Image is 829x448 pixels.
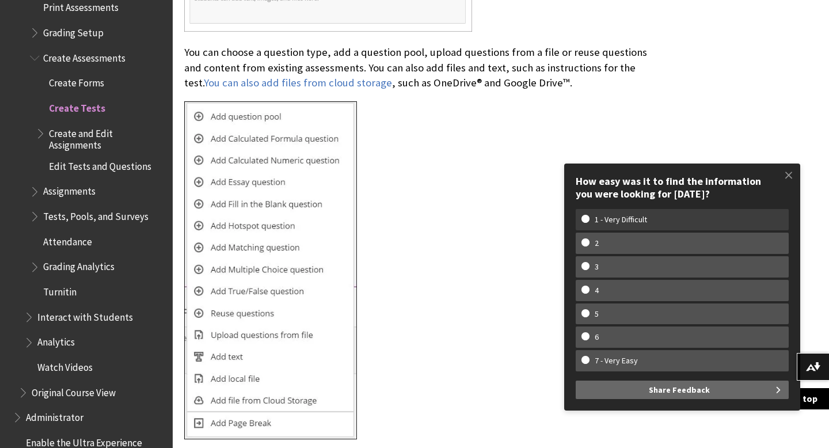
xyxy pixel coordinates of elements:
span: Turnitin [43,282,77,298]
span: Create Forms [49,73,104,89]
span: Share Feedback [649,381,710,399]
span: Attendance [43,232,92,248]
span: Original Course View [32,383,116,398]
span: Tests, Pools, and Surveys [43,207,149,222]
span: Grading Analytics [43,257,115,273]
span: Create Tests [49,98,105,114]
w-span: 7 - Very Easy [581,356,651,366]
span: Edit Tests and Questions [49,157,151,172]
button: Share Feedback [576,381,789,399]
a: You can also add files from cloud storage [204,76,392,90]
span: Watch Videos [37,358,93,373]
div: How easy was it to find the information you were looking for [DATE]? [576,175,789,200]
w-span: 4 [581,286,612,295]
w-span: 2 [581,238,612,248]
w-span: 6 [581,332,612,342]
w-span: 1 - Very Difficult [581,215,660,225]
span: Administrator [26,408,83,423]
span: Analytics [37,333,75,348]
span: Create and Edit Assignments [49,124,165,151]
p: You can choose a question type, add a question pool, upload questions from a file or reuse questi... [184,45,647,90]
span: Create Assessments [43,48,126,64]
span: Assignments [43,182,96,198]
w-span: 3 [581,262,612,272]
w-span: 5 [581,309,612,319]
span: Interact with Students [37,307,133,323]
span: Grading Setup [43,23,104,39]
